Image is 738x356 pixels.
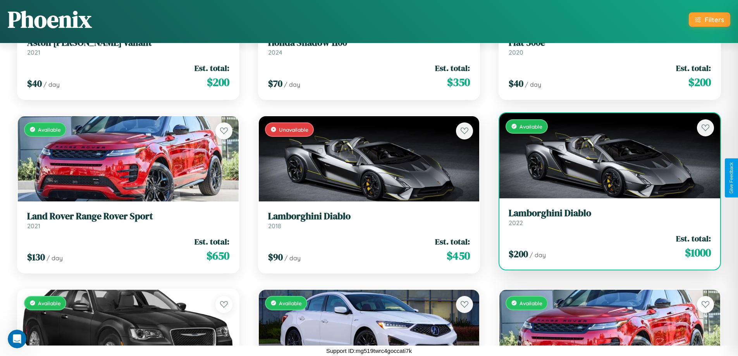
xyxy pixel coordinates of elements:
span: 2018 [268,222,281,230]
h3: Land Rover Range Rover Sport [27,211,229,222]
span: $ 350 [447,74,470,90]
span: / day [530,251,546,259]
span: Available [520,123,542,130]
div: Filters [705,15,724,24]
span: Available [520,300,542,306]
h3: Fiat 500e [509,37,711,48]
iframe: Intercom live chat [8,330,26,348]
span: / day [46,254,63,262]
span: 2021 [27,48,40,56]
h3: Honda Shadow 1100 [268,37,470,48]
span: Est. total: [435,236,470,247]
h3: Lamborghini Diablo [509,208,711,219]
span: / day [525,81,541,88]
span: Est. total: [194,236,229,247]
span: $ 40 [509,77,523,90]
p: Support ID: mg519twrc4goccati7k [326,346,412,356]
span: $ 200 [688,74,711,90]
a: Honda Shadow 11002024 [268,37,470,56]
span: / day [43,81,60,88]
span: Est. total: [676,233,711,244]
span: 2022 [509,219,523,227]
span: $ 200 [207,74,229,90]
span: Unavailable [279,126,308,133]
span: $ 200 [509,248,528,260]
div: Give Feedback [729,162,734,194]
a: Aston [PERSON_NAME] Valiant2021 [27,37,229,56]
span: $ 40 [27,77,42,90]
span: $ 650 [206,248,229,263]
span: Available [279,300,302,306]
span: Available [38,126,61,133]
h1: Phoenix [8,3,92,35]
span: 2024 [268,48,282,56]
span: 2020 [509,48,523,56]
span: $ 450 [447,248,470,263]
a: Land Rover Range Rover Sport2021 [27,211,229,230]
span: $ 90 [268,251,283,263]
span: $ 70 [268,77,282,90]
a: Lamborghini Diablo2018 [268,211,470,230]
span: / day [284,81,300,88]
span: $ 1000 [685,245,711,260]
span: 2021 [27,222,40,230]
span: Est. total: [435,62,470,74]
span: Available [38,300,61,306]
span: Est. total: [676,62,711,74]
h3: Lamborghini Diablo [268,211,470,222]
h3: Aston [PERSON_NAME] Valiant [27,37,229,48]
span: / day [284,254,301,262]
button: Filters [689,12,730,27]
span: $ 130 [27,251,45,263]
a: Fiat 500e2020 [509,37,711,56]
a: Lamborghini Diablo2022 [509,208,711,227]
span: Est. total: [194,62,229,74]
